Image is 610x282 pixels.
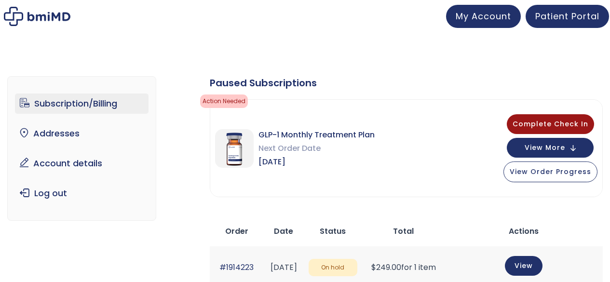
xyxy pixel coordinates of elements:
span: Actions [509,226,539,237]
span: Total [393,226,414,237]
span: Next Order Date [258,142,375,155]
button: View Order Progress [503,161,597,182]
span: Status [320,226,346,237]
img: GLP-1 Monthly Treatment Plan [215,129,254,168]
a: Addresses [15,123,149,144]
span: $ [371,262,376,273]
span: Action Needed [200,94,248,108]
span: Order [225,226,248,237]
a: View [505,256,542,276]
span: On hold [309,259,357,277]
button: Complete Check In [507,114,594,134]
span: View More [525,145,565,151]
time: [DATE] [271,262,297,273]
span: [DATE] [258,155,375,169]
button: View More [507,138,594,158]
img: My account [4,7,70,26]
a: My Account [446,5,521,28]
div: Paused Subscriptions [210,76,603,90]
a: Log out [15,183,149,203]
a: Subscription/Billing [15,94,149,114]
span: Complete Check In [513,119,588,129]
nav: Account pages [7,76,156,221]
a: Account details [15,153,149,174]
span: GLP-1 Monthly Treatment Plan [258,128,375,142]
span: Patient Portal [535,10,599,22]
span: View Order Progress [510,167,591,176]
a: #1914223 [219,262,254,273]
span: My Account [456,10,511,22]
span: 249.00 [371,262,401,273]
span: Date [274,226,293,237]
a: Patient Portal [526,5,609,28]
